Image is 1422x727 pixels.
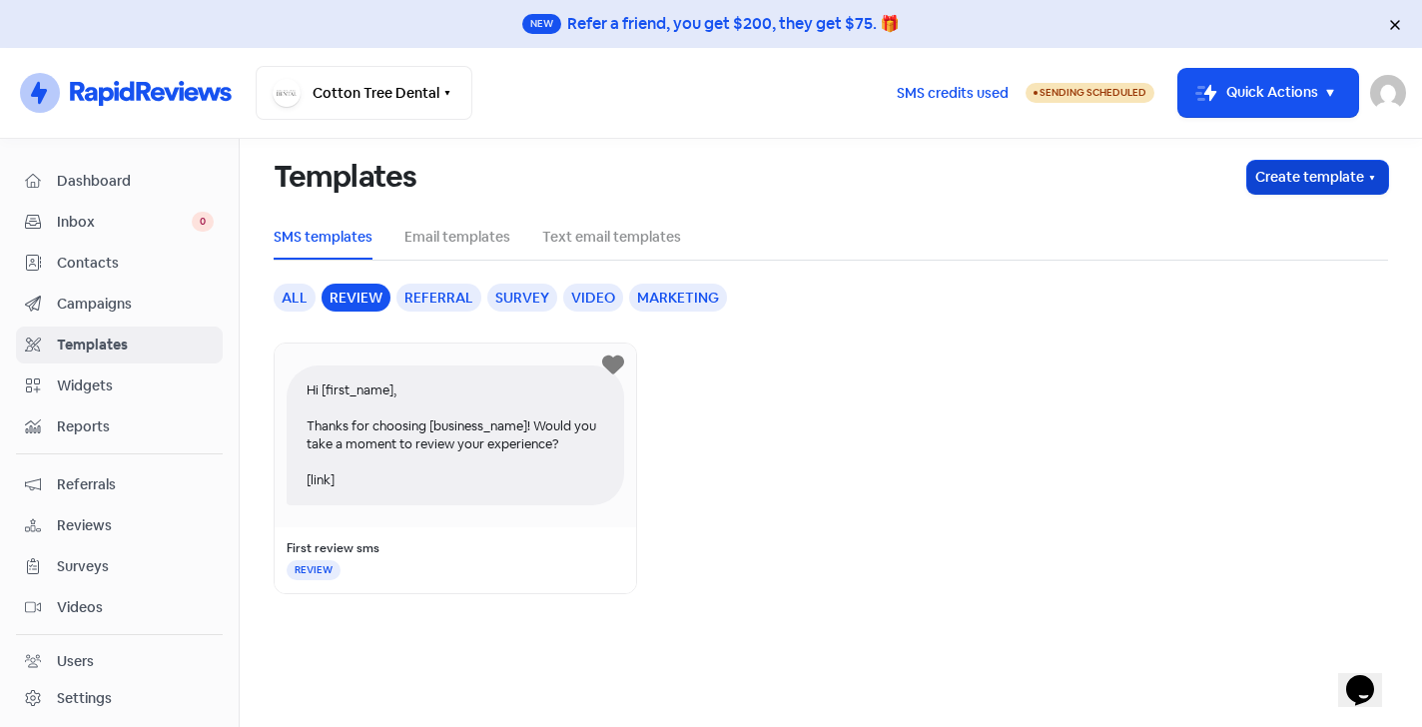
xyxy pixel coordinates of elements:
div: Refer a friend, you get $200, they get $75. 🎁 [567,12,900,36]
iframe: chat widget [1338,647,1402,707]
h1: Templates [274,145,416,209]
a: Reports [16,408,223,445]
a: Users [16,643,223,680]
a: Inbox 0 [16,204,223,241]
span: Widgets [57,375,214,396]
a: Email templates [404,227,510,248]
a: Widgets [16,367,223,404]
a: SMS credits used [880,81,1026,102]
span: Reports [57,416,214,437]
a: SMS templates [274,227,372,248]
div: First review sms [287,539,624,557]
div: all [274,284,316,312]
div: Marketing [629,284,727,312]
span: Campaigns [57,294,214,315]
a: Surveys [16,548,223,585]
span: Reviews [57,515,214,536]
a: Campaigns [16,286,223,323]
div: Video [563,284,623,312]
span: Contacts [57,253,214,274]
a: Videos [16,589,223,626]
div: Review [322,284,390,312]
span: Videos [57,597,214,618]
span: New [522,14,561,34]
span: Referrals [57,474,214,495]
div: Hi [first_name], Thanks for choosing [business_name]! Would you take a moment to review your expe... [287,365,624,505]
span: 0 [192,212,214,232]
a: Settings [16,680,223,717]
a: Dashboard [16,163,223,200]
a: Text email templates [542,227,681,248]
span: Templates [57,335,214,356]
button: Cotton Tree Dental [256,66,472,120]
span: Sending Scheduled [1040,86,1146,99]
span: SMS credits used [897,83,1009,104]
div: Settings [57,688,112,709]
span: Surveys [57,556,214,577]
a: Sending Scheduled [1026,81,1154,105]
span: Inbox [57,212,192,233]
div: Referral [396,284,481,312]
div: Survey [487,284,557,312]
a: Contacts [16,245,223,282]
button: Quick Actions [1178,69,1358,117]
a: Templates [16,327,223,363]
button: Create template [1247,161,1388,194]
img: User [1370,75,1406,111]
div: Users [57,651,94,672]
a: Referrals [16,466,223,503]
div: REVIEW [287,560,341,580]
span: Dashboard [57,171,214,192]
a: Reviews [16,507,223,544]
